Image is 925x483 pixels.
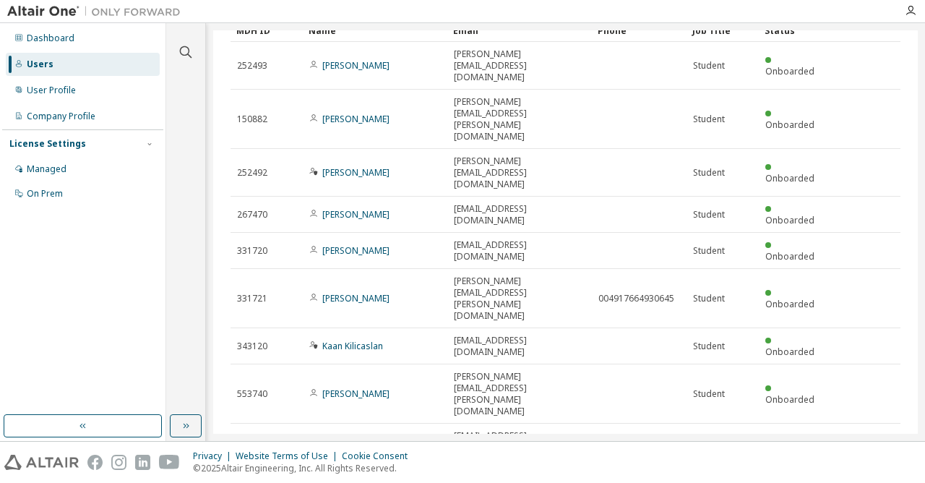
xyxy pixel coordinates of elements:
[454,48,585,83] span: [PERSON_NAME][EMAIL_ADDRESS][DOMAIN_NAME]
[598,293,674,304] span: 004917664930645
[322,340,383,352] a: Kaan Kilicaslan
[598,19,681,42] div: Phone
[765,393,814,406] span: Onboarded
[454,239,585,262] span: [EMAIL_ADDRESS][DOMAIN_NAME]
[237,388,267,400] span: 553740
[693,167,725,179] span: Student
[453,19,586,42] div: Email
[237,167,267,179] span: 252492
[454,335,585,358] span: [EMAIL_ADDRESS][DOMAIN_NAME]
[135,455,150,470] img: linkedin.svg
[9,138,86,150] div: License Settings
[765,172,814,184] span: Onboarded
[4,455,79,470] img: altair_logo.svg
[765,119,814,131] span: Onboarded
[765,298,814,310] span: Onboarded
[693,60,725,72] span: Student
[693,293,725,304] span: Student
[27,59,53,70] div: Users
[322,244,390,257] a: [PERSON_NAME]
[692,19,753,42] div: Job Title
[322,166,390,179] a: [PERSON_NAME]
[322,208,390,221] a: [PERSON_NAME]
[87,455,103,470] img: facebook.svg
[454,371,585,417] span: [PERSON_NAME][EMAIL_ADDRESS][PERSON_NAME][DOMAIN_NAME]
[237,114,267,125] span: 150882
[454,96,585,142] span: [PERSON_NAME][EMAIL_ADDRESS][PERSON_NAME][DOMAIN_NAME]
[693,341,725,352] span: Student
[322,292,390,304] a: [PERSON_NAME]
[159,455,180,470] img: youtube.svg
[765,250,814,262] span: Onboarded
[237,245,267,257] span: 331720
[237,293,267,304] span: 331721
[193,450,236,462] div: Privacy
[693,114,725,125] span: Student
[454,430,585,465] span: [EMAIL_ADDRESS][PERSON_NAME][DOMAIN_NAME]
[111,455,126,470] img: instagram.svg
[454,155,585,190] span: [PERSON_NAME][EMAIL_ADDRESS][DOMAIN_NAME]
[27,33,74,44] div: Dashboard
[322,113,390,125] a: [PERSON_NAME]
[7,4,188,19] img: Altair One
[765,214,814,226] span: Onboarded
[237,60,267,72] span: 252493
[236,19,297,42] div: MDH ID
[237,341,267,352] span: 343120
[27,163,66,175] div: Managed
[27,188,63,200] div: On Prem
[693,209,725,221] span: Student
[322,388,390,400] a: [PERSON_NAME]
[454,275,585,322] span: [PERSON_NAME][EMAIL_ADDRESS][PERSON_NAME][DOMAIN_NAME]
[765,346,814,358] span: Onboarded
[27,85,76,96] div: User Profile
[309,19,442,42] div: Name
[693,388,725,400] span: Student
[27,111,95,122] div: Company Profile
[236,450,342,462] div: Website Terms of Use
[454,203,585,226] span: [EMAIL_ADDRESS][DOMAIN_NAME]
[237,209,267,221] span: 267470
[322,59,390,72] a: [PERSON_NAME]
[193,462,416,474] p: © 2025 Altair Engineering, Inc. All Rights Reserved.
[765,65,814,77] span: Onboarded
[342,450,416,462] div: Cookie Consent
[765,19,825,42] div: Status
[693,245,725,257] span: Student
